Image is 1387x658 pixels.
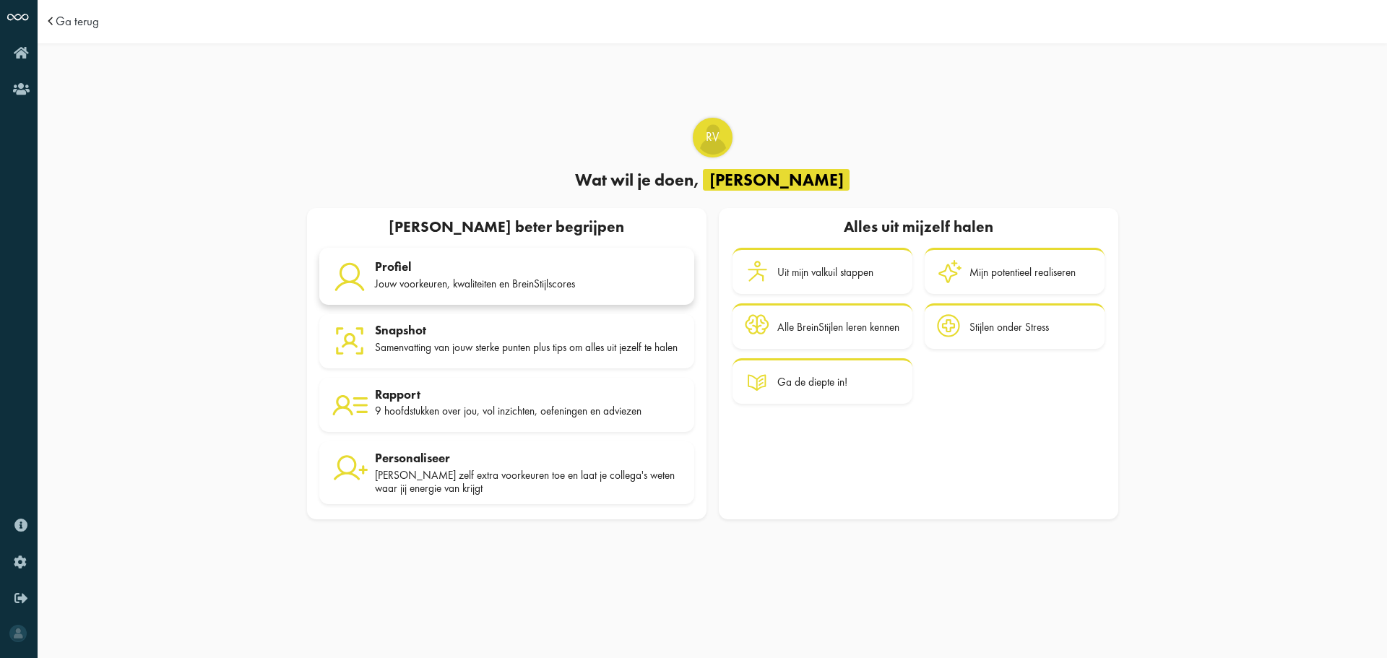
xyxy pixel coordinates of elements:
[375,404,682,417] div: 9 hoofdstukken over jou, vol inzichten, oefeningen en adviezen
[319,248,694,305] a: Profiel Jouw voorkeuren, kwaliteiten en BreinStijlscores
[777,321,899,334] div: Alle BreinStijlen leren kennen
[375,387,682,402] div: Rapport
[703,169,850,191] span: [PERSON_NAME]
[375,259,682,274] div: Profiel
[694,129,731,146] span: RV
[777,376,847,389] div: Ga de diepte in!
[733,248,912,294] a: Uit mijn valkuil stappen
[313,215,700,242] div: [PERSON_NAME] beter begrijpen
[733,303,912,350] a: Alle BreinStijlen leren kennen
[731,215,1106,242] div: Alles uit mijzelf halen
[375,469,682,495] div: [PERSON_NAME] zelf extra voorkeuren toe en laat je collega's weten waar jij energie van krijgt
[319,378,694,433] a: Rapport 9 hoofdstukken over jou, vol inzichten, oefeningen en adviezen
[56,15,99,27] a: Ga terug
[969,266,1076,279] div: Mijn potentieel realiseren
[777,266,873,279] div: Uit mijn valkuil stappen
[375,451,682,465] div: Personaliseer
[733,358,912,404] a: Ga de diepte in!
[575,169,699,191] span: Wat wil je doen,
[319,314,694,369] a: Snapshot Samenvatting van jouw sterke punten plus tips om alles uit jezelf te halen
[375,341,682,354] div: Samenvatting van jouw sterke punten plus tips om alles uit jezelf te halen
[969,321,1049,334] div: Stijlen onder Stress
[693,118,733,157] div: Robin Vreeswijk
[375,323,682,337] div: Snapshot
[925,248,1105,294] a: Mijn potentieel realiseren
[925,303,1105,350] a: Stijlen onder Stress
[319,441,694,504] a: Personaliseer [PERSON_NAME] zelf extra voorkeuren toe en laat je collega's weten waar jij energie...
[375,277,682,290] div: Jouw voorkeuren, kwaliteiten en BreinStijlscores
